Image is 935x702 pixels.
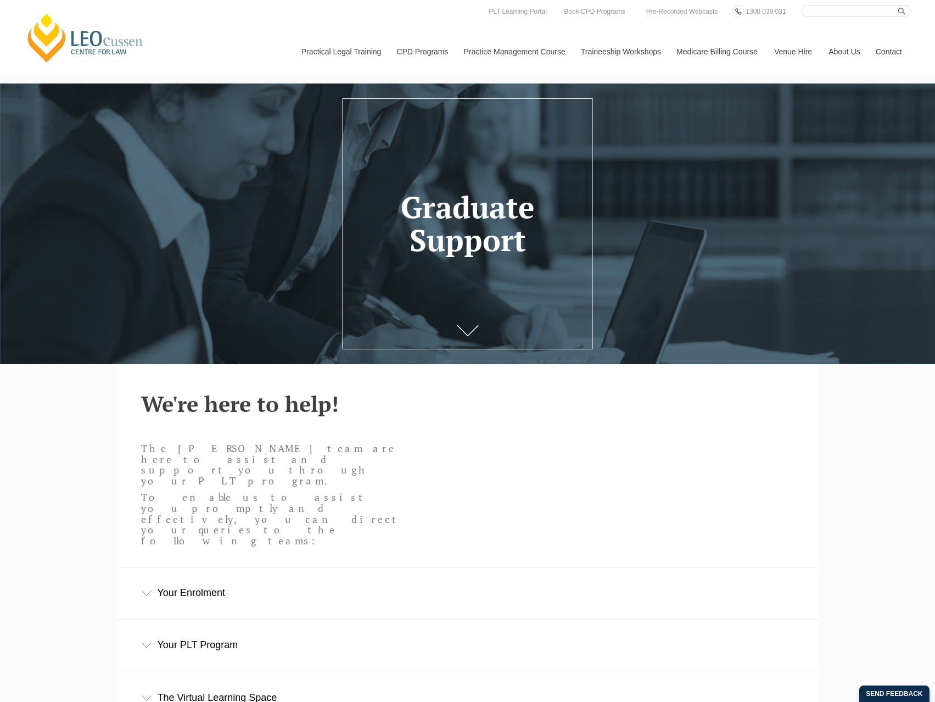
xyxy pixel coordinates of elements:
[561,5,628,18] a: Book CPD Programs
[355,191,580,257] h1: Graduate Support
[141,492,404,547] p: To enable us to assist you promptly and effectively, you can direct your queries to the following...
[116,620,819,671] div: Your PLT Program
[743,5,788,18] a: 1300 039 031
[820,28,867,75] a: About Us
[456,28,573,75] a: Practice Management Course
[766,28,820,75] a: Venue Hire
[668,28,766,75] a: Medicare Billing Course
[486,5,550,18] a: PLT Learning Portal
[643,5,721,18] a: Pre-Recorded Webcasts
[861,628,908,675] iframe: LiveChat chat widget
[867,28,910,75] a: Contact
[746,8,786,15] span: 1300 039 031
[573,28,668,75] a: Traineeship Workshops
[388,28,455,75] a: CPD Programs
[141,392,794,416] h2: We're here to help!
[293,28,389,75] a: Practical Legal Training
[141,443,404,487] p: The [PERSON_NAME] team are here to assist and support you through your PLT program.
[25,12,146,64] a: [PERSON_NAME] Centre for Law
[116,567,819,619] div: Your Enrolment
